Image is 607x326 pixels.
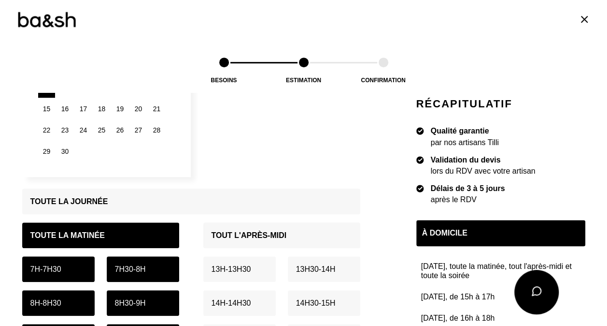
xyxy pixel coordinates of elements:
p: Tout l'après-midi [212,231,287,240]
p: 13h - 13h30 [212,265,251,274]
p: 13h30 - 14h [296,265,336,274]
p: Toute la journée [30,197,108,206]
div: 27 [130,121,147,140]
div: 15 [38,100,55,119]
div: 30 [56,142,73,162]
div: 25 [93,121,110,140]
p: [DATE], toute la matinée, tout l'après-midi et toute la soirée [421,261,585,280]
img: icon list info [416,155,424,164]
h2: Récapitulatif [416,97,585,111]
p: Toute la matinée [30,231,105,240]
div: 17 [75,100,92,119]
div: 24 [75,121,92,140]
div: Estimation [255,77,352,84]
p: [DATE], de 15h à 17h [421,292,585,301]
div: Confirmation [335,77,432,84]
div: Qualité garantie [431,126,499,135]
p: 14h30 - 15h [296,298,336,308]
div: 28 [148,121,165,140]
div: lors du RDV avec votre artisan [431,166,536,176]
p: 7h30 - 8h [115,265,146,274]
div: 21 [148,100,165,119]
div: 29 [38,142,55,162]
div: 19 [112,100,128,119]
div: 20 [130,100,147,119]
div: Délais de 3 à 5 jours [431,184,505,193]
div: À domicile [416,220,585,246]
div: 22 [38,121,55,140]
img: icon list info [416,126,424,135]
div: 26 [112,121,128,140]
div: par nos artisans Tilli [431,137,499,147]
div: 23 [56,121,73,140]
p: 14h - 14h30 [212,298,251,308]
p: 8h - 8h30 [30,298,61,308]
img: icon list info [416,184,424,193]
div: 16 [56,100,73,119]
p: [DATE], de 16h à 18h [421,313,585,323]
img: Logo ba&sh by Tilli [17,11,76,29]
div: Validation du devis [431,155,536,164]
p: 8h30 - 9h [115,298,146,308]
div: Besoins [176,77,272,84]
p: 7h - 7h30 [30,265,61,274]
div: 18 [93,100,110,119]
div: après le RDV [431,195,505,204]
